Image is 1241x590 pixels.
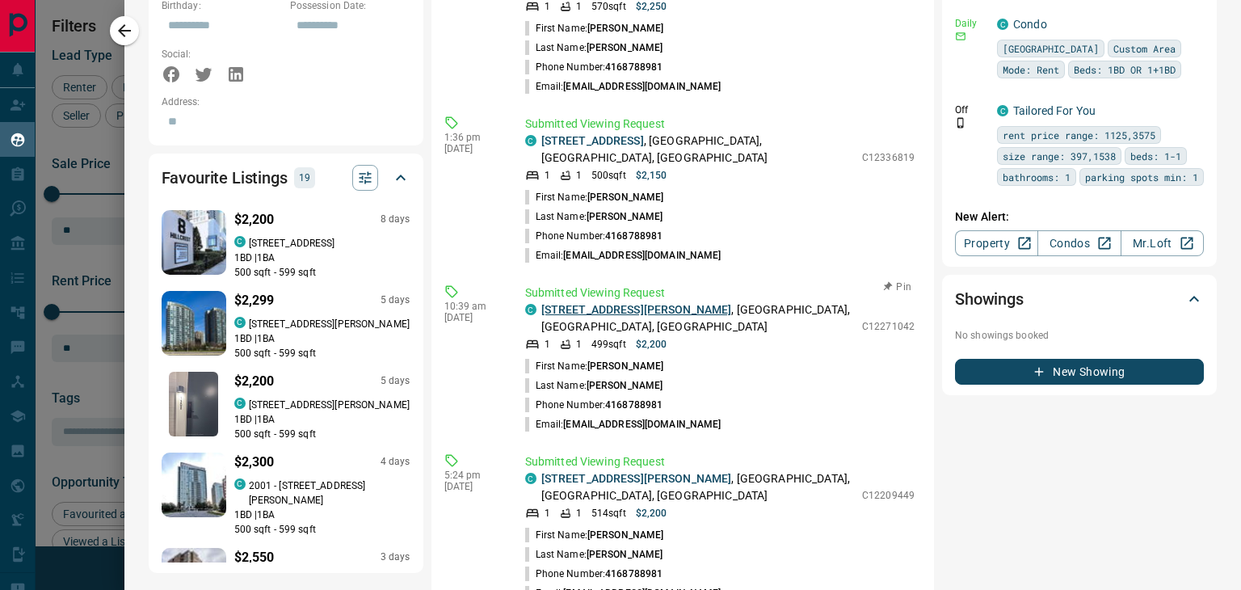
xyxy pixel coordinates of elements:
[525,284,915,301] p: Submitted Viewing Request
[997,19,1008,30] div: condos.ca
[955,103,987,117] p: Off
[541,301,854,335] p: , [GEOGRAPHIC_DATA], [GEOGRAPHIC_DATA], [GEOGRAPHIC_DATA]
[525,209,663,224] p: Last Name:
[381,455,410,469] p: 4 days
[525,547,663,562] p: Last Name:
[955,209,1204,225] p: New Alert:
[381,213,410,226] p: 8 days
[234,372,275,391] p: $2,200
[234,210,275,230] p: $2,200
[525,378,663,393] p: Last Name:
[234,291,275,310] p: $2,299
[955,230,1038,256] a: Property
[381,550,410,564] p: 3 days
[169,372,217,436] img: Favourited listing
[525,398,663,412] p: Phone Number:
[636,168,667,183] p: $2,150
[249,478,410,508] p: 2001 - [STREET_ADDRESS][PERSON_NAME]
[381,293,410,307] p: 5 days
[605,568,663,579] span: 4168788981
[525,116,915,133] p: Submitted Viewing Request
[576,168,582,183] p: 1
[605,230,663,242] span: 4168788981
[525,60,663,74] p: Phone Number:
[381,374,410,388] p: 5 days
[234,427,410,441] p: 500 sqft - 599 sqft
[444,143,501,154] p: [DATE]
[1003,148,1116,164] span: size range: 397,1538
[1013,18,1047,31] a: Condo
[145,453,242,517] img: Favourited listing
[525,79,721,94] p: Email:
[1037,230,1121,256] a: Condos
[444,470,501,481] p: 5:24 pm
[862,319,915,334] p: C12271042
[525,248,721,263] p: Email:
[145,210,242,275] img: Favourited listing
[249,317,410,331] p: [STREET_ADDRESS][PERSON_NAME]
[541,472,732,485] a: [STREET_ADDRESS][PERSON_NAME]
[162,165,288,191] h2: Favourite Listings
[955,286,1024,312] h2: Showings
[234,412,410,427] p: 1 BD | 1 BA
[587,23,663,34] span: [PERSON_NAME]
[541,470,854,504] p: , [GEOGRAPHIC_DATA], [GEOGRAPHIC_DATA], [GEOGRAPHIC_DATA]
[605,61,663,73] span: 4168788981
[525,190,664,204] p: First Name:
[591,168,626,183] p: 500 sqft
[587,529,663,541] span: [PERSON_NAME]
[1003,127,1155,143] span: rent price range: 1125,3575
[162,158,410,197] div: Favourite Listings19
[299,169,310,187] p: 19
[162,95,410,109] p: Address:
[563,81,721,92] span: [EMAIL_ADDRESS][DOMAIN_NAME]
[444,132,501,143] p: 1:36 pm
[1003,61,1059,78] span: Mode: Rent
[636,337,667,352] p: $2,200
[587,42,663,53] span: [PERSON_NAME]
[545,168,550,183] p: 1
[234,453,275,472] p: $2,300
[525,229,663,243] p: Phone Number:
[587,360,663,372] span: [PERSON_NAME]
[1085,169,1198,185] span: parking spots min: 1
[997,105,1008,116] div: condos.ca
[162,369,410,441] a: Favourited listing$2,2005 dayscondos.ca[STREET_ADDRESS][PERSON_NAME]1BD |1BA500 sqft - 599 sqft
[576,337,582,352] p: 1
[525,528,664,542] p: First Name:
[234,548,275,567] p: $2,550
[541,303,732,316] a: [STREET_ADDRESS][PERSON_NAME]
[587,549,663,560] span: [PERSON_NAME]
[874,280,921,294] button: Pin
[563,419,721,430] span: [EMAIL_ADDRESS][DOMAIN_NAME]
[1003,40,1099,57] span: [GEOGRAPHIC_DATA]
[1003,169,1071,185] span: bathrooms: 1
[955,280,1204,318] div: Showings
[545,337,550,352] p: 1
[525,359,664,373] p: First Name:
[234,398,246,409] div: condos.ca
[541,134,644,147] a: [STREET_ADDRESS]
[444,301,501,312] p: 10:39 am
[587,211,663,222] span: [PERSON_NAME]
[234,508,410,522] p: 1 BD | 1 BA
[162,47,282,61] p: Social:
[636,506,667,520] p: $2,200
[545,506,550,520] p: 1
[1130,148,1181,164] span: beds: 1-1
[1074,61,1176,78] span: Beds: 1BD OR 1+1BD
[234,522,410,537] p: 500 sqft - 599 sqft
[1113,40,1176,57] span: Custom Area
[525,453,915,470] p: Submitted Viewing Request
[541,133,854,166] p: , [GEOGRAPHIC_DATA], [GEOGRAPHIC_DATA], [GEOGRAPHIC_DATA]
[234,265,410,280] p: 500 sqft - 599 sqft
[955,117,966,129] svg: Push Notification Only
[955,31,966,42] svg: Email
[234,346,410,360] p: 500 sqft - 599 sqft
[605,399,663,411] span: 4168788981
[525,417,721,432] p: Email:
[525,473,536,484] div: condos.ca
[444,481,501,492] p: [DATE]
[525,40,663,55] p: Last Name:
[587,380,663,391] span: [PERSON_NAME]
